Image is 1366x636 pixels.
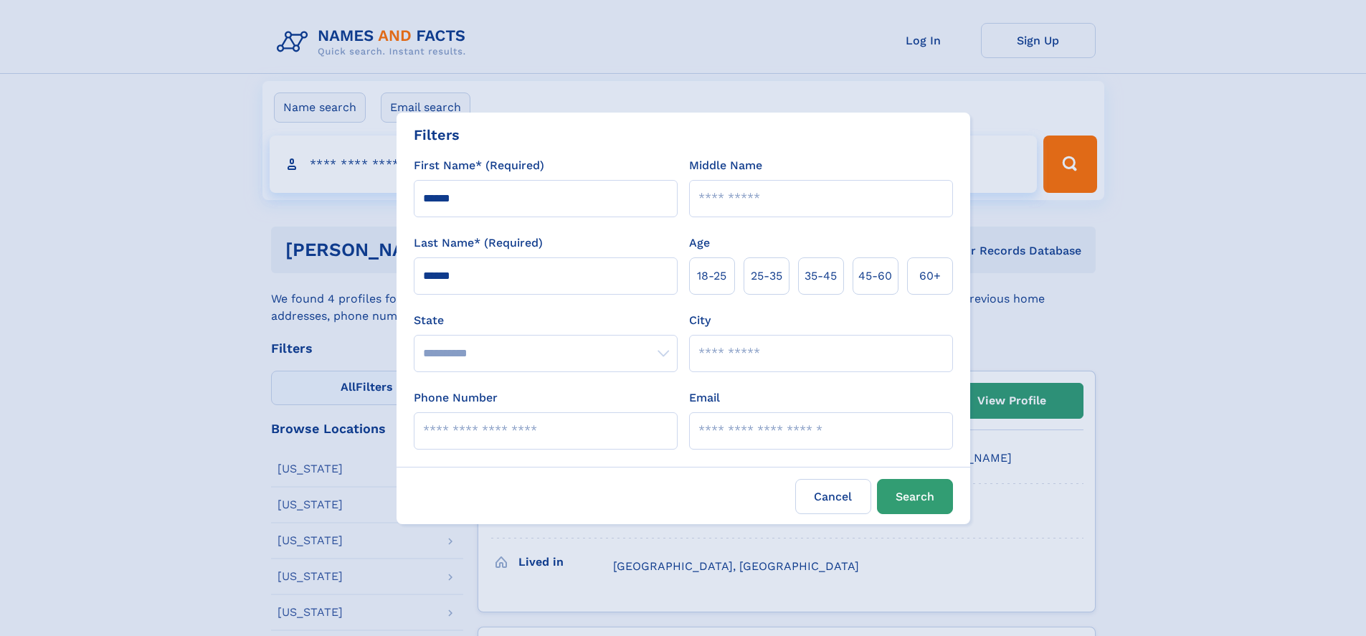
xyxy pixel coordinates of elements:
[414,389,498,407] label: Phone Number
[689,389,720,407] label: Email
[805,267,837,285] span: 35‑45
[414,312,678,329] label: State
[858,267,892,285] span: 45‑60
[919,267,941,285] span: 60+
[689,234,710,252] label: Age
[414,157,544,174] label: First Name* (Required)
[697,267,726,285] span: 18‑25
[751,267,782,285] span: 25‑35
[689,312,711,329] label: City
[414,234,543,252] label: Last Name* (Required)
[689,157,762,174] label: Middle Name
[877,479,953,514] button: Search
[414,124,460,146] div: Filters
[795,479,871,514] label: Cancel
